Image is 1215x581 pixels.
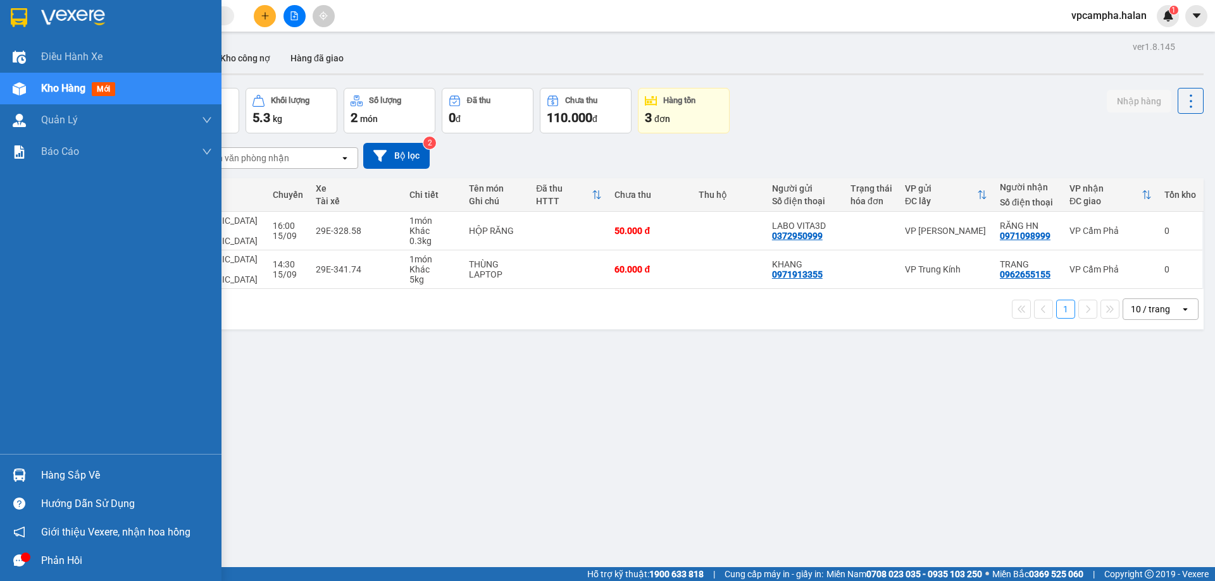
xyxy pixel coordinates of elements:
[254,5,276,27] button: plus
[369,96,401,105] div: Số lượng
[344,88,435,133] button: Số lượng2món
[899,178,994,212] th: Toggle SortBy
[319,11,328,20] span: aim
[540,88,632,133] button: Chưa thu110.000đ
[13,145,26,159] img: solution-icon
[713,567,715,581] span: |
[772,183,838,193] div: Người gửi
[246,88,337,133] button: Khối lượng5.3kg
[41,144,79,159] span: Báo cáo
[905,264,987,274] div: VP Trung Kính
[1169,6,1178,15] sup: 1
[442,88,533,133] button: Đã thu0đ
[1162,10,1174,21] img: icon-new-feature
[592,114,597,124] span: đ
[1191,10,1202,21] span: caret-down
[202,115,212,125] span: down
[409,226,456,236] div: Khác
[202,152,289,164] div: Chọn văn phòng nhận
[850,183,892,193] div: Trạng thái
[280,43,354,73] button: Hàng đã giao
[13,51,26,64] img: warehouse-icon
[1164,190,1196,200] div: Tồn kho
[614,190,686,200] div: Chưa thu
[13,526,25,538] span: notification
[11,8,27,27] img: logo-vxr
[273,259,303,269] div: 14:30
[1063,178,1158,212] th: Toggle SortBy
[456,114,461,124] span: đ
[654,114,670,124] span: đơn
[261,11,270,20] span: plus
[1069,196,1142,206] div: ĐC giao
[363,143,430,169] button: Bộ lọc
[467,96,490,105] div: Đã thu
[1145,570,1154,578] span: copyright
[290,11,299,20] span: file-add
[316,264,397,274] div: 29E-341.74
[826,567,982,581] span: Miền Nam
[536,196,592,206] div: HTTT
[202,147,212,157] span: down
[41,494,212,513] div: Hướng dẫn sử dụng
[360,114,378,124] span: món
[699,190,759,200] div: Thu hộ
[663,96,695,105] div: Hàng tồn
[41,49,103,64] span: Điều hành xe
[1069,264,1152,274] div: VP Cẩm Phả
[1000,197,1057,207] div: Số điện thoại
[41,466,212,485] div: Hàng sắp về
[772,231,823,241] div: 0372950999
[271,96,309,105] div: Khối lượng
[351,110,358,125] span: 2
[536,183,592,193] div: Đã thu
[1061,8,1157,23] span: vpcampha.halan
[252,110,270,125] span: 5.3
[1000,182,1057,192] div: Người nhận
[409,216,456,226] div: 1 món
[313,5,335,27] button: aim
[13,498,25,510] span: question-circle
[1056,300,1075,319] button: 1
[1069,183,1142,193] div: VP nhận
[905,196,977,206] div: ĐC lấy
[614,226,686,236] div: 50.000 đ
[316,226,397,236] div: 29E-328.58
[469,196,524,206] div: Ghi chú
[985,572,989,577] span: ⚪️
[649,569,704,579] strong: 1900 633 818
[614,264,686,274] div: 60.000 đ
[409,274,456,284] div: 5 kg
[469,259,524,279] div: THÙNG LAPTOP
[273,190,303,200] div: Chuyến
[772,269,823,279] div: 0971913355
[1000,259,1057,269] div: TRANG
[1164,264,1196,274] div: 0
[587,567,704,581] span: Hỗ trợ kỹ thuật:
[772,259,838,269] div: KHANG
[1185,5,1207,27] button: caret-down
[409,190,456,200] div: Chi tiết
[772,196,838,206] div: Số điện thoại
[772,221,838,231] div: LABO VITA3D
[866,569,982,579] strong: 0708 023 035 - 0935 103 250
[316,196,397,206] div: Tài xế
[905,183,977,193] div: VP gửi
[1131,303,1170,315] div: 10 / trang
[41,82,85,94] span: Kho hàng
[273,231,303,241] div: 15/09
[1000,231,1050,241] div: 0971098999
[725,567,823,581] span: Cung cấp máy in - giấy in:
[409,254,456,264] div: 1 món
[13,82,26,95] img: warehouse-icon
[1180,304,1190,314] svg: open
[638,88,730,133] button: Hàng tồn3đơn
[13,114,26,127] img: warehouse-icon
[273,114,282,124] span: kg
[1164,226,1196,236] div: 0
[645,110,652,125] span: 3
[1171,6,1176,15] span: 1
[273,269,303,279] div: 15/09
[423,137,436,149] sup: 2
[316,183,397,193] div: Xe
